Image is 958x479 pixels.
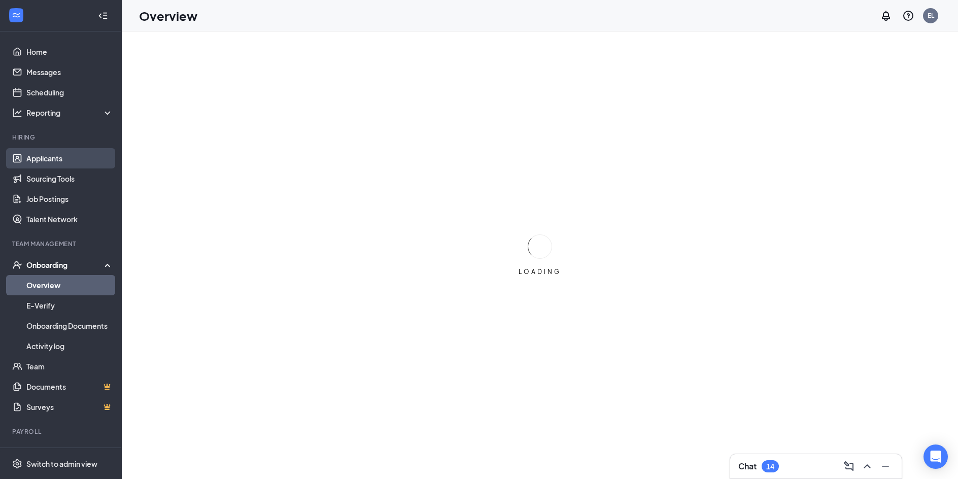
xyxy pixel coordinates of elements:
svg: Notifications [880,10,892,22]
button: Minimize [877,458,894,474]
svg: ChevronUp [861,460,873,472]
a: DocumentsCrown [26,377,113,397]
div: Reporting [26,108,114,118]
div: Switch to admin view [26,459,97,469]
a: Scheduling [26,82,113,102]
a: PayrollCrown [26,442,113,463]
h1: Overview [139,7,197,24]
a: Applicants [26,148,113,168]
a: E-Verify [26,295,113,316]
a: Messages [26,62,113,82]
div: EL [928,11,934,20]
a: Job Postings [26,189,113,209]
div: Open Intercom Messenger [923,444,948,469]
h3: Chat [738,461,757,472]
div: Payroll [12,427,111,436]
div: Hiring [12,133,111,142]
svg: UserCheck [12,260,22,270]
a: Overview [26,275,113,295]
div: 14 [766,462,774,471]
div: Onboarding [26,260,105,270]
button: ChevronUp [859,458,875,474]
svg: WorkstreamLogo [11,10,21,20]
a: Sourcing Tools [26,168,113,189]
button: ComposeMessage [841,458,857,474]
svg: QuestionInfo [902,10,914,22]
a: SurveysCrown [26,397,113,417]
div: LOADING [515,267,565,276]
a: Home [26,42,113,62]
div: Team Management [12,240,111,248]
svg: Collapse [98,11,108,21]
svg: Minimize [879,460,892,472]
a: Team [26,356,113,377]
svg: Analysis [12,108,22,118]
a: Talent Network [26,209,113,229]
svg: Settings [12,459,22,469]
a: Activity log [26,336,113,356]
svg: ComposeMessage [843,460,855,472]
a: Onboarding Documents [26,316,113,336]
